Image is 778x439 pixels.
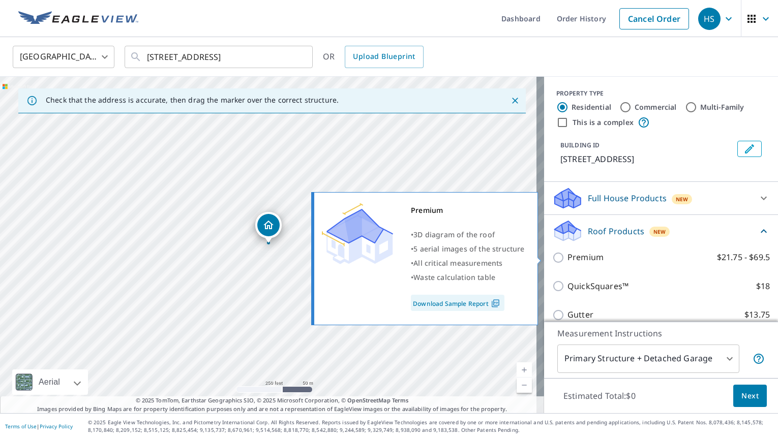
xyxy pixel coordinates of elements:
[552,219,770,243] div: Roof ProductsNew
[653,228,666,236] span: New
[635,102,677,112] label: Commercial
[517,378,532,393] a: Current Level 17, Zoom Out
[40,423,73,430] a: Privacy Policy
[147,43,292,71] input: Search by address or latitude-longitude
[5,423,73,429] p: |
[36,369,63,395] div: Aerial
[411,295,504,311] a: Download Sample Report
[255,212,282,243] div: Dropped pin, building 1, Residential property, 5162 Highland Dr Traverse City, MI 49685
[347,396,390,404] a: OpenStreetMap
[413,230,495,239] span: 3D diagram of the roof
[555,385,644,407] p: Estimated Total: $0
[136,396,409,405] span: © 2025 TomTom, Earthstar Geographics SIO, © 2025 Microsoft Corporation, ©
[345,46,423,68] a: Upload Blueprint
[392,396,409,404] a: Terms
[556,89,766,98] div: PROPERTY TYPE
[411,228,525,242] div: •
[508,94,522,107] button: Close
[700,102,744,112] label: Multi-Family
[552,186,770,210] div: Full House ProductsNew
[413,258,502,268] span: All critical measurements
[413,272,495,282] span: Waste calculation table
[744,308,770,321] p: $13.75
[353,50,415,63] span: Upload Blueprint
[733,385,767,407] button: Next
[717,251,770,264] p: $21.75 - $69.5
[46,96,339,105] p: Check that the address is accurate, then drag the marker over the correct structure.
[5,423,37,430] a: Terms of Use
[413,244,524,254] span: 5 aerial images of the structure
[567,308,593,321] p: Gutter
[741,390,759,402] span: Next
[619,8,689,29] a: Cancel Order
[517,362,532,378] a: Current Level 17, Zoom In
[560,153,733,165] p: [STREET_ADDRESS]
[322,203,393,264] img: Premium
[13,43,114,71] div: [GEOGRAPHIC_DATA]
[323,46,424,68] div: OR
[567,280,629,293] p: QuickSquares™
[753,353,765,365] span: Your report will include the primary structure and a detached garage if one exists.
[557,327,765,339] p: Measurement Instructions
[489,299,502,308] img: Pdf Icon
[588,225,644,237] p: Roof Products
[567,251,604,264] p: Premium
[676,195,689,203] span: New
[572,102,611,112] label: Residential
[88,419,773,434] p: © 2025 Eagle View Technologies, Inc. and Pictometry International Corp. All Rights Reserved. Repo...
[411,203,525,217] div: Premium
[698,8,721,30] div: HS
[756,280,770,293] p: $18
[18,11,138,26] img: EV Logo
[12,369,88,395] div: Aerial
[560,141,600,149] p: BUILDING ID
[588,192,667,204] p: Full House Products
[411,242,525,256] div: •
[737,141,762,157] button: Edit building 1
[411,256,525,270] div: •
[573,117,634,128] label: This is a complex
[411,270,525,285] div: •
[557,344,739,373] div: Primary Structure + Detached Garage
